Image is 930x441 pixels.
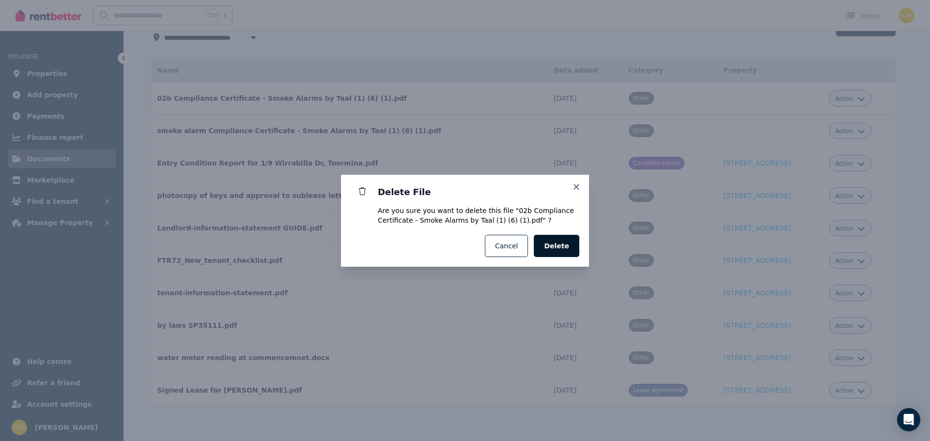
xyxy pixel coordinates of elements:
button: Cancel [485,235,528,257]
button: Delete [534,235,579,257]
h3: Delete File [378,186,577,198]
div: Open Intercom Messenger [897,408,920,431]
span: Delete [544,241,569,251]
p: Are you sure you want to delete this file " 02b Compliance Certificate - Smoke Alarms by Taal (1)... [378,206,577,225]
